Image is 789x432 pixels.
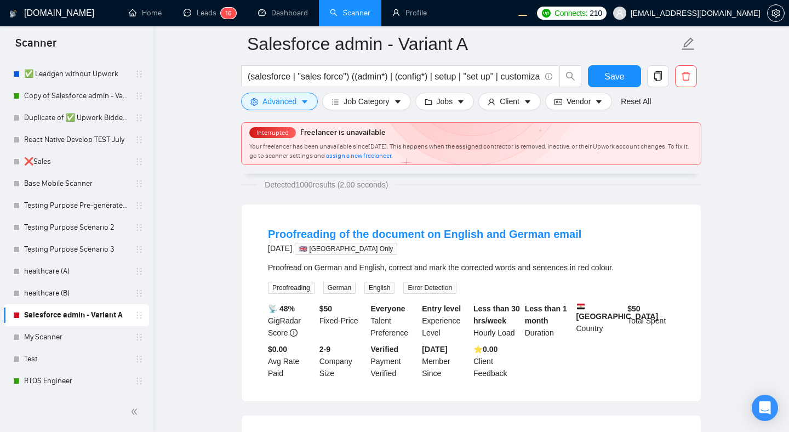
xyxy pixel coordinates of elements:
span: user [488,98,495,106]
b: $0.00 [268,345,287,354]
span: holder [135,70,144,78]
div: Payment Verified [369,343,420,379]
b: Less than 1 month [525,304,567,325]
div: GigRadar Score [266,303,317,339]
span: Advanced [262,95,296,107]
span: English [364,282,395,294]
span: 210 [590,7,602,19]
a: ❌Sales [24,151,128,173]
span: holder [135,267,144,276]
div: Avg Rate Paid [266,343,317,379]
span: delete [676,71,696,81]
span: search [560,71,581,81]
span: holder [135,157,144,166]
a: Testing Purpose Scenario 2 [24,217,128,238]
span: Your freelancer has been unavailable since [DATE] . This happens when the assigned contractor is ... [249,143,689,160]
a: homeHome [129,8,162,18]
a: My Scanner [24,326,128,348]
div: Proofread on German and English, correct and mark the corrected words and sentences in red colour. [268,262,674,274]
img: 🇪🇬 [577,303,585,310]
a: messageLeads16 [184,8,236,18]
span: 🇬🇧 [GEOGRAPHIC_DATA] Only [295,243,397,255]
span: holder [135,92,144,100]
a: Base Mobile Scanner [24,173,128,195]
span: Save [604,70,624,83]
div: Total Spent [625,303,677,339]
a: searchScanner [330,8,370,18]
a: userProfile [392,8,427,18]
b: Everyone [371,304,405,313]
a: RTOS Engineer [24,370,128,392]
span: Freelancer is unavailable [300,128,386,137]
span: holder [135,311,144,320]
a: Testing Purpose Scenario 3 [24,238,128,260]
div: Client Feedback [471,343,523,379]
span: Job Category [344,95,389,107]
div: Talent Preference [369,303,420,339]
a: healthcare (B) [24,282,128,304]
div: Open Intercom Messenger [752,395,778,421]
div: Country [574,303,626,339]
span: caret-down [457,98,465,106]
span: user [616,9,624,17]
b: Verified [371,345,399,354]
a: React Native Develop TEST July [24,129,128,151]
button: delete [675,65,697,87]
span: caret-down [301,98,308,106]
button: settingAdvancedcaret-down [241,93,318,110]
a: Reset All [621,95,651,107]
button: setting [767,4,785,22]
b: ⭐️ 0.00 [473,345,498,354]
b: [DATE] [422,345,447,354]
span: Jobs [437,95,453,107]
span: assign a new freelancer [326,152,391,160]
span: holder [135,113,144,122]
span: double-left [130,406,141,417]
span: Vendor [567,95,591,107]
span: caret-down [595,98,603,106]
img: logo [9,5,17,22]
button: idcardVendorcaret-down [545,93,612,110]
span: Error Detection [403,282,456,294]
span: 1 [225,9,228,17]
input: Search Freelance Jobs... [248,70,540,83]
b: [GEOGRAPHIC_DATA] [576,303,659,321]
div: Company Size [317,343,369,379]
span: holder [135,223,144,232]
span: holder [135,355,144,363]
button: search [559,65,581,87]
span: holder [135,245,144,254]
span: holder [135,201,144,210]
span: Proofreading [268,282,315,294]
div: [DATE] [268,242,581,255]
span: setting [250,98,258,106]
span: edit [681,37,695,51]
a: Testing Purpose Pre-generated 1 [24,195,128,217]
img: upwork-logo.png [542,9,551,18]
span: Scanner [7,35,65,58]
span: holder [135,289,144,298]
span: caret-down [394,98,402,106]
span: 6 [228,9,232,17]
span: folder [425,98,432,106]
div: Experience Level [420,303,471,339]
span: bars [331,98,339,106]
a: Proofreading of the document on English and German email [268,228,581,240]
div: Fixed-Price [317,303,369,339]
span: holder [135,333,144,342]
span: Client [500,95,519,107]
span: Connects: [554,7,587,19]
button: Save [588,65,641,87]
b: $ 50 [319,304,332,313]
b: Entry level [422,304,461,313]
span: Interrupted [253,129,292,137]
span: idcard [554,98,562,106]
div: Member Since [420,343,471,379]
a: Salesforce admin - Variant A [24,304,128,326]
div: Duration [523,303,574,339]
span: holder [135,179,144,188]
span: Detected 1000 results (2.00 seconds) [257,179,396,191]
a: Duplicate of ✅ Upwork Bidder 3.0 [24,107,128,129]
input: Scanner name... [247,30,679,58]
b: 📡 48% [268,304,295,313]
